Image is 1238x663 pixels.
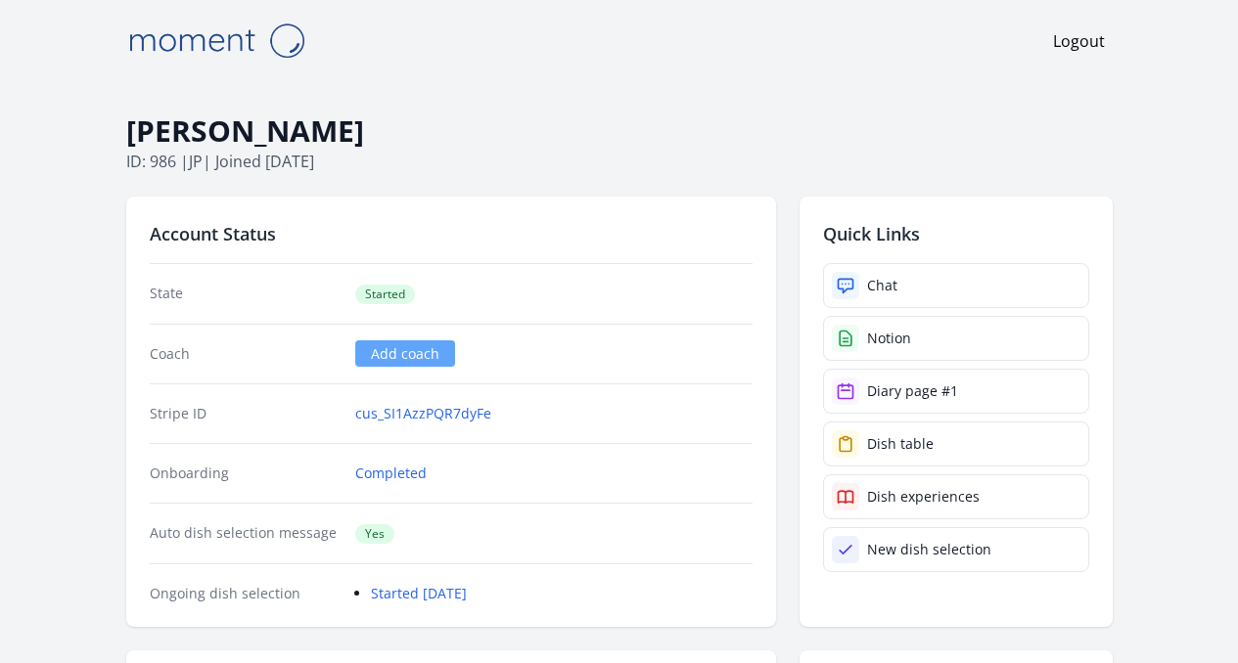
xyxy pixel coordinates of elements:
[867,487,980,507] div: Dish experiences
[867,540,991,559] div: New dish selection
[126,112,1113,150] h1: [PERSON_NAME]
[823,316,1089,361] a: Notion
[867,381,958,401] div: Diary page #1
[355,464,427,483] a: Completed
[355,524,394,544] span: Yes
[867,329,911,348] div: Notion
[355,340,455,367] a: Add coach
[867,276,897,295] div: Chat
[823,474,1089,519] a: Dish experiences
[823,421,1089,466] a: Dish table
[355,285,415,304] span: Started
[355,404,491,423] a: cus_SI1AzzPQR7dyFe
[823,220,1089,247] h2: Quick Links
[867,434,934,454] div: Dish table
[118,16,314,66] img: Moment
[150,523,341,544] dt: Auto dish selection message
[150,284,341,304] dt: State
[189,151,203,172] span: jp
[150,220,753,247] h2: Account Status
[150,344,341,364] dt: Coach
[150,464,341,483] dt: Onboarding
[150,404,341,423] dt: Stripe ID
[126,150,1113,173] p: ID: 986 | | Joined [DATE]
[1053,29,1105,53] a: Logout
[823,527,1089,572] a: New dish selection
[823,263,1089,308] a: Chat
[823,369,1089,414] a: Diary page #1
[150,584,341,603] dt: Ongoing dish selection
[371,584,467,602] a: Started [DATE]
